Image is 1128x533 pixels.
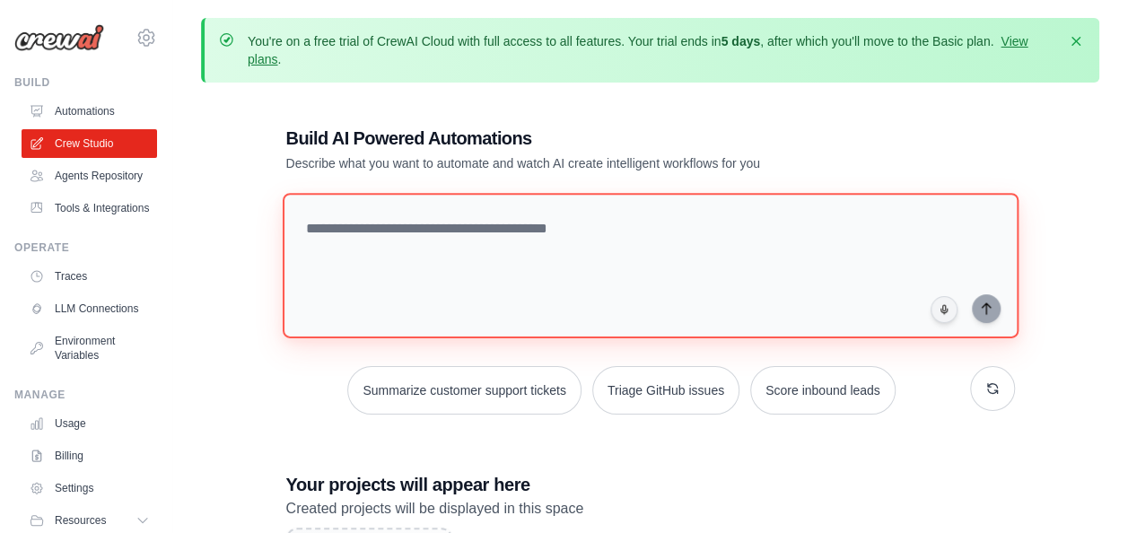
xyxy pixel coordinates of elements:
[750,366,896,415] button: Score inbound leads
[55,513,106,528] span: Resources
[22,294,157,323] a: LLM Connections
[14,388,157,402] div: Manage
[22,409,157,438] a: Usage
[22,327,157,370] a: Environment Variables
[347,366,581,415] button: Summarize customer support tickets
[14,24,104,51] img: Logo
[286,497,1015,520] p: Created projects will be displayed in this space
[14,240,157,255] div: Operate
[970,366,1015,411] button: Get new suggestions
[248,32,1056,68] p: You're on a free trial of CrewAI Cloud with full access to all features. Your trial ends in , aft...
[286,126,889,151] h1: Build AI Powered Automations
[22,441,157,470] a: Billing
[721,34,760,48] strong: 5 days
[22,97,157,126] a: Automations
[22,162,157,190] a: Agents Repository
[286,472,1015,497] h3: Your projects will appear here
[592,366,739,415] button: Triage GitHub issues
[22,194,157,223] a: Tools & Integrations
[22,129,157,158] a: Crew Studio
[286,154,889,172] p: Describe what you want to automate and watch AI create intelligent workflows for you
[14,75,157,90] div: Build
[931,296,957,323] button: Click to speak your automation idea
[22,262,157,291] a: Traces
[22,474,157,502] a: Settings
